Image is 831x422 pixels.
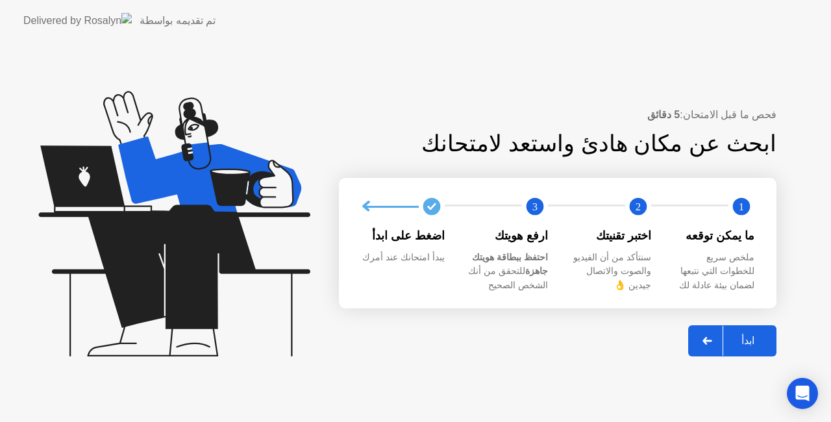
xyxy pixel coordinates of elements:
[532,201,538,213] text: 3
[362,227,445,244] div: اضغط على ابدأ
[688,325,776,356] button: ابدأ
[672,251,754,293] div: ملخص سريع للخطوات التي نتبعها لضمان بيئة عادلة لك
[672,227,754,244] div: ما يمكن توقعه
[465,251,548,293] div: للتحقق من أنك الشخص الصحيح
[362,251,445,265] div: يبدأ امتحانك عند أمرك
[636,201,641,213] text: 2
[787,378,818,409] div: Open Intercom Messenger
[339,127,776,161] div: ابحث عن مكان هادئ واستعد لامتحانك
[140,13,216,29] div: تم تقديمه بواسطة
[723,334,773,347] div: ابدأ
[569,251,651,293] div: سنتأكد من أن الفيديو والصوت والاتصال جيدين 👌
[465,227,548,244] div: ارفع هويتك
[569,227,651,244] div: اختبر تقنيتك
[23,13,132,28] img: Delivered by Rosalyn
[339,107,776,123] div: فحص ما قبل الامتحان:
[647,109,680,120] b: 5 دقائق
[739,201,744,213] text: 1
[472,252,548,277] b: احتفظ ببطاقة هويتك جاهزة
